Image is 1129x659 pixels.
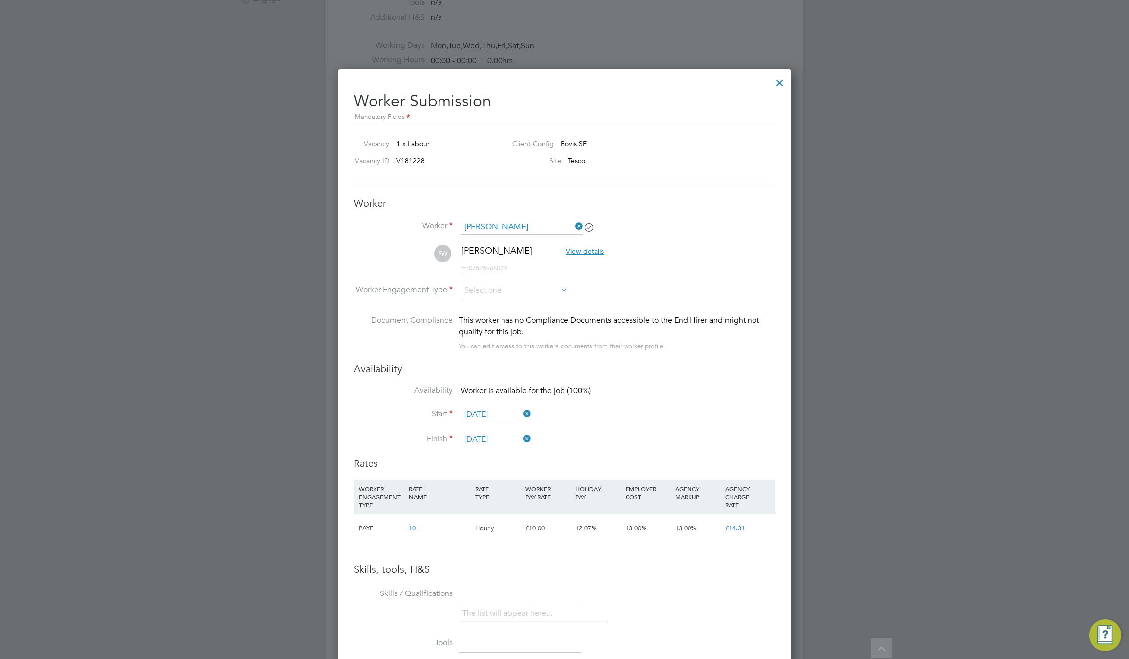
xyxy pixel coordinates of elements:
[396,156,425,165] span: V181228
[462,607,556,620] li: The list will appear here...
[459,314,775,338] div: This worker has no Compliance Documents accessible to the End Hirer and might not qualify for thi...
[461,220,583,235] input: Search for...
[473,480,523,506] div: RATE TYPE
[723,480,773,514] div: AGENCY CHARGE RATE
[354,385,453,395] label: Availability
[523,480,573,506] div: WORKER PAY RATE
[673,480,723,506] div: AGENCY MARKUP
[396,139,430,148] span: 1 x Labour
[354,589,453,599] label: Skills / Qualifications
[350,156,389,165] label: Vacancy ID
[459,340,665,352] div: You can edit access to this worker’s documents from their worker profile.
[354,112,775,123] div: Mandatory Fields
[575,524,597,532] span: 12.07%
[354,285,453,295] label: Worker Engagement Type
[354,563,775,576] h3: Skills, tools, H&S
[461,283,568,298] input: Select one
[356,514,406,543] div: PAYE
[675,524,696,532] span: 13.00%
[356,480,406,514] div: WORKER ENGAGEMENT TYPE
[461,264,507,272] span: 07525966029
[473,514,523,543] div: Hourly
[523,514,573,543] div: £10.00
[409,524,416,532] span: 10
[354,362,775,375] h3: Availability
[461,264,469,272] span: m:
[623,480,673,506] div: EMPLOYER COST
[354,83,775,123] h2: Worker Submission
[504,156,561,165] label: Site
[626,524,647,532] span: 13.00%
[568,156,585,165] span: Tesco
[354,197,775,210] h3: Worker
[354,409,453,419] label: Start
[461,432,531,447] input: Select one
[725,524,745,532] span: £14.31
[354,434,453,444] label: Finish
[434,245,451,262] span: FW
[406,480,473,506] div: RATE NAME
[1089,619,1121,651] button: Engage Resource Center
[461,245,532,256] span: [PERSON_NAME]
[354,314,453,350] label: Document Compliance
[354,638,453,648] label: Tools
[354,457,775,470] h3: Rates
[354,221,453,231] label: Worker
[573,480,623,506] div: HOLIDAY PAY
[504,139,554,148] label: Client Config
[566,247,604,256] span: View details
[350,139,389,148] label: Vacancy
[561,139,587,148] span: Bovis SE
